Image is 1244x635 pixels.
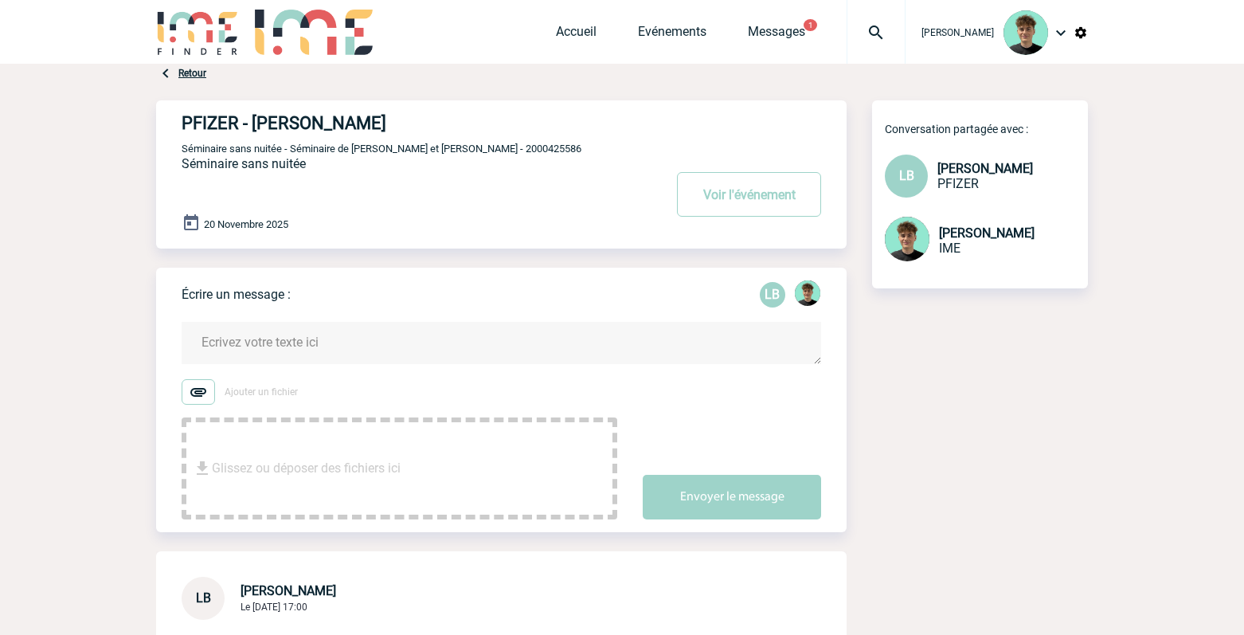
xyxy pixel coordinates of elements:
[885,217,929,261] img: 131612-0.png
[182,287,291,302] p: Écrire un message :
[899,168,914,183] span: LB
[182,113,616,133] h4: PFIZER - [PERSON_NAME]
[939,225,1035,241] span: [PERSON_NAME]
[225,386,298,398] span: Ajouter un fichier
[939,241,960,256] span: IME
[937,161,1033,176] span: [PERSON_NAME]
[212,429,401,508] span: Glissez ou déposer des fichiers ici
[804,19,817,31] button: 1
[748,24,805,46] a: Messages
[760,282,785,308] div: Laurence BOUCHER
[241,602,307,613] span: Le [DATE] 17:00
[937,176,979,191] span: PFIZER
[795,280,820,306] img: 131612-0.png
[182,156,306,171] span: Séminaire sans nuitée
[556,24,597,46] a: Accueil
[196,590,211,606] span: LB
[677,172,821,217] button: Voir l'événement
[760,282,785,308] p: LB
[182,143,581,155] span: Séminaire sans nuitée - Séminaire de [PERSON_NAME] et [PERSON_NAME] - 2000425586
[638,24,706,46] a: Evénements
[921,27,994,38] span: [PERSON_NAME]
[795,280,820,309] div: Victor KALB
[193,459,212,478] img: file_download.svg
[1003,10,1048,55] img: 131612-0.png
[204,218,288,230] span: 20 Novembre 2025
[178,68,206,79] a: Retour
[241,583,336,598] span: [PERSON_NAME]
[643,475,821,519] button: Envoyer le message
[885,123,1088,135] p: Conversation partagée avec :
[156,10,239,55] img: IME-Finder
